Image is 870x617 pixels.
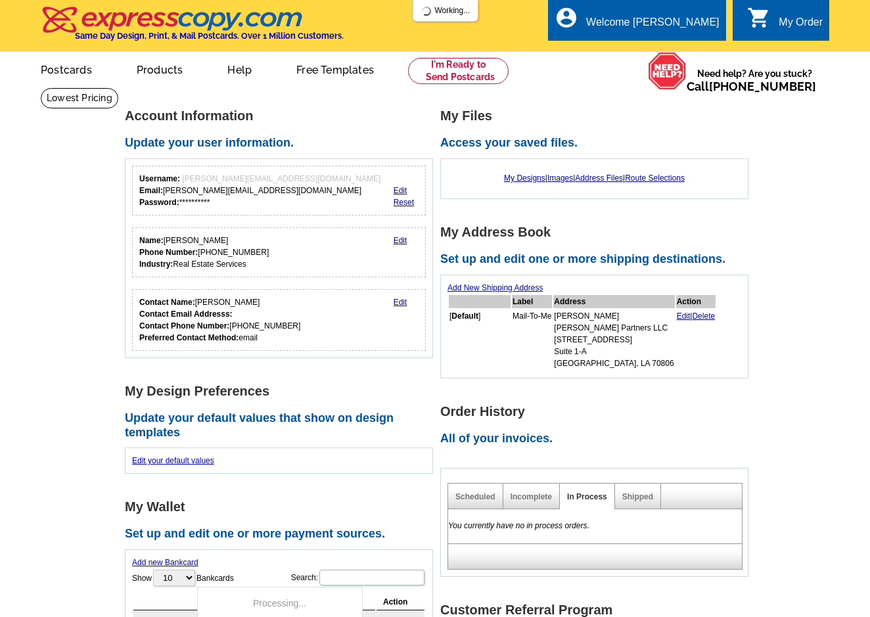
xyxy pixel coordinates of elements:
i: shopping_cart [747,6,771,30]
a: Route Selections [625,173,685,183]
a: Edit your default values [132,456,214,465]
strong: Password: [139,198,179,207]
div: Welcome [PERSON_NAME] [586,16,719,35]
strong: Phone Number: [139,248,198,257]
a: Edit [677,311,691,321]
th: Label [512,295,552,308]
strong: Username: [139,174,180,183]
a: Incomplete [511,492,552,501]
div: My Order [779,16,823,35]
i: account_circle [555,6,578,30]
span: Call [687,80,816,93]
strong: Contact Name: [139,298,195,307]
a: Delete [692,311,715,321]
a: Edit [394,236,407,245]
span: [PERSON_NAME][EMAIL_ADDRESS][DOMAIN_NAME] [182,174,380,183]
a: Postcards [20,53,113,84]
h2: Set up and edit one or more shipping destinations. [440,252,756,267]
th: Action [377,594,424,610]
th: Address [553,295,674,308]
h1: Account Information [125,109,440,123]
a: Add New Shipping Address [447,283,543,292]
a: shopping_cart My Order [747,14,823,31]
h1: Order History [440,405,756,419]
strong: Preferred Contact Method: [139,333,239,342]
em: You currently have no in process orders. [448,521,589,530]
a: Edit [394,298,407,307]
img: help [648,52,687,90]
a: Scheduled [455,492,495,501]
b: Default [451,311,478,321]
th: Action [676,295,716,308]
div: Your login information. [132,166,426,216]
div: Who should we contact regarding order issues? [132,289,426,351]
a: [PHONE_NUMBER] [709,80,816,93]
a: In Process [567,492,607,501]
a: Add new Bankcard [132,558,198,567]
div: [PERSON_NAME] [PHONE_NUMBER] Real Estate Services [139,235,269,270]
strong: Name: [139,236,164,245]
td: [ ] [449,309,511,370]
a: Shipped [622,492,653,501]
a: Images [547,173,573,183]
strong: Contact Email Addresss: [139,309,233,319]
a: Reset [394,198,414,207]
label: Search: [291,568,426,587]
h2: Update your user information. [125,136,440,150]
h2: Set up and edit one or more payment sources. [125,527,440,541]
a: Same Day Design, Print, & Mail Postcards. Over 1 Million Customers. [41,16,344,41]
h1: My Wallet [125,500,440,514]
h1: My Files [440,109,756,123]
a: Free Templates [275,53,395,84]
h1: Customer Referral Program [440,603,756,617]
span: Need help? Are you stuck? [687,67,823,93]
td: Mail-To-Me [512,309,552,370]
td: | [676,309,716,370]
label: Show Bankcards [132,568,234,587]
h2: Access your saved files. [440,136,756,150]
td: [PERSON_NAME] [PERSON_NAME] Partners LLC [STREET_ADDRESS] Suite 1-A [GEOGRAPHIC_DATA], LA 70806 [553,309,674,370]
div: | | | [447,166,741,191]
select: ShowBankcards [153,570,195,586]
a: Products [116,53,204,84]
strong: Contact Phone Number: [139,321,229,331]
img: loading... [421,6,432,16]
div: Your personal details. [132,227,426,277]
h2: Update your default values that show on design templates [125,411,440,440]
h1: My Address Book [440,225,756,239]
h4: Same Day Design, Print, & Mail Postcards. Over 1 Million Customers. [75,31,344,41]
input: Search: [319,570,424,585]
h2: All of your invoices. [440,432,756,446]
a: My Designs [504,173,545,183]
h1: My Design Preferences [125,384,440,398]
a: Address Files [575,173,623,183]
strong: Email: [139,186,163,195]
a: Edit [394,186,407,195]
div: [PERSON_NAME] [PHONE_NUMBER] email [139,296,300,344]
a: Help [206,53,273,84]
strong: Industry: [139,260,173,269]
div: [PERSON_NAME][EMAIL_ADDRESS][DOMAIN_NAME] ********** [139,173,380,208]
